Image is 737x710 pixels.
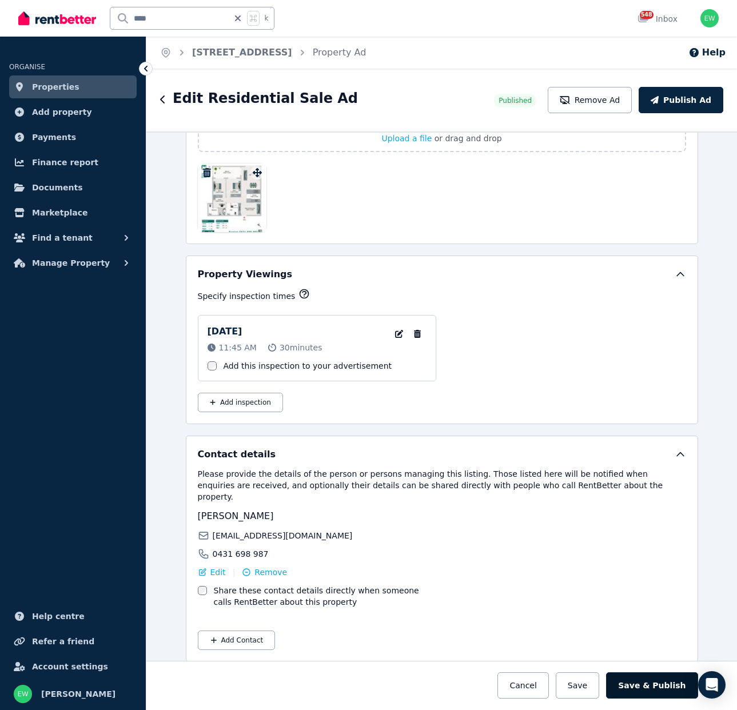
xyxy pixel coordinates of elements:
[9,605,137,628] a: Help centre
[497,672,548,699] button: Cancel
[280,342,322,353] span: 30 minutes
[9,630,137,653] a: Refer a friend
[233,567,236,578] span: |
[9,63,45,71] span: ORGANISE
[640,11,654,19] span: 548
[32,256,110,270] span: Manage Property
[435,134,502,143] span: or drag and drop
[32,206,87,220] span: Marketplace
[198,468,686,502] p: Please provide the details of the person or persons managing this listing. Those listed here will...
[198,631,276,650] button: Add Contact
[254,567,287,578] span: Remove
[32,155,98,169] span: Finance report
[9,252,137,274] button: Manage Property
[32,660,108,673] span: Account settings
[32,105,92,119] span: Add property
[32,130,76,144] span: Payments
[198,448,276,461] h5: Contact details
[639,87,723,113] button: Publish Ad
[192,47,292,58] a: [STREET_ADDRESS]
[313,47,366,58] a: Property Ad
[698,671,726,699] div: Open Intercom Messenger
[700,9,719,27] img: Evelyn Wang
[210,567,226,578] span: Edit
[9,655,137,678] a: Account settings
[9,226,137,249] button: Find a tenant
[32,609,85,623] span: Help centre
[9,101,137,123] a: Add property
[198,393,283,412] button: Add inspection
[32,80,79,94] span: Properties
[9,151,137,174] a: Finance report
[381,133,501,144] button: Upload a file or drag and drop
[146,37,380,69] nav: Breadcrumb
[32,181,83,194] span: Documents
[499,96,532,105] span: Published
[173,89,358,107] h1: Edit Residential Sale Ad
[9,201,137,224] a: Marketplace
[32,231,93,245] span: Find a tenant
[606,672,698,699] button: Save & Publish
[208,325,242,338] p: [DATE]
[548,87,632,113] button: Remove Ad
[198,567,226,578] button: Edit
[224,360,392,372] label: Add this inspection to your advertisement
[9,176,137,199] a: Documents
[638,13,678,25] div: Inbox
[213,530,353,541] span: [EMAIL_ADDRESS][DOMAIN_NAME]
[9,126,137,149] a: Payments
[198,510,274,521] span: [PERSON_NAME]
[556,672,599,699] button: Save
[41,687,115,701] span: [PERSON_NAME]
[18,10,96,27] img: RentBetter
[14,685,32,703] img: Evelyn Wang
[264,14,268,23] span: k
[198,268,293,281] h5: Property Viewings
[214,585,439,608] label: Share these contact details directly when someone calls RentBetter about this property
[198,290,296,302] p: Specify inspection times
[213,548,269,560] span: 0431 698 987
[32,635,94,648] span: Refer a friend
[242,567,287,578] button: Remove
[9,75,137,98] a: Properties
[688,46,726,59] button: Help
[381,134,432,143] span: Upload a file
[219,342,257,353] span: 11:45 AM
